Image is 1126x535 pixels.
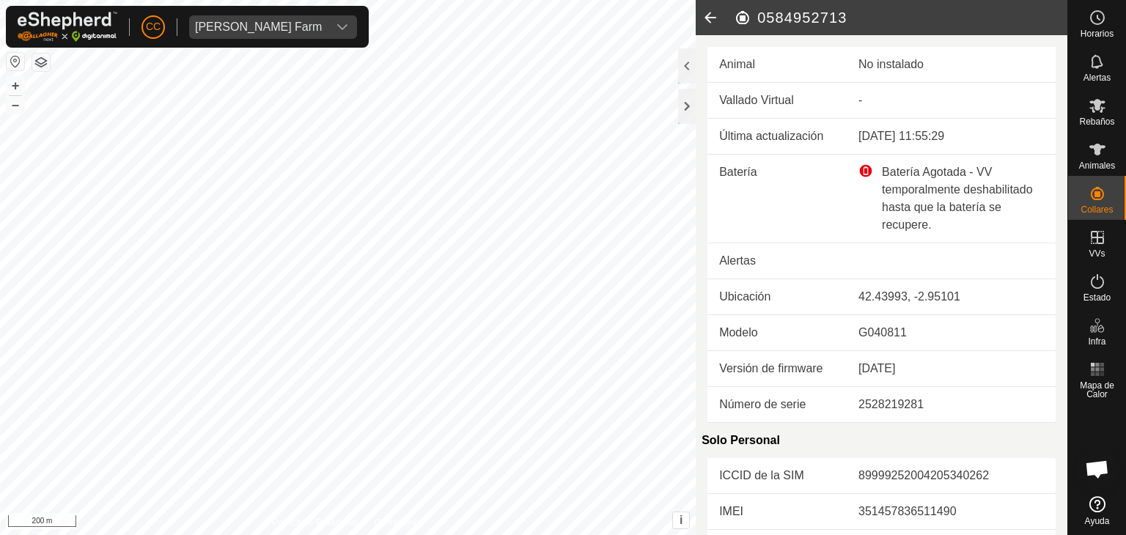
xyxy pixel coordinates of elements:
[375,516,424,529] a: Contáctenos
[1083,73,1111,82] span: Alertas
[195,21,322,33] div: [PERSON_NAME] Farm
[858,324,1044,342] div: G040811
[1089,249,1105,258] span: VVs
[7,77,24,95] button: +
[1079,161,1115,170] span: Animales
[7,96,24,114] button: –
[707,119,847,155] td: Última actualización
[1081,29,1114,38] span: Horarios
[858,360,1044,377] div: [DATE]
[1083,293,1111,302] span: Estado
[1068,490,1126,531] a: Ayuda
[673,512,689,528] button: i
[858,396,1044,413] div: 2528219281
[272,516,356,529] a: Política de Privacidad
[858,56,1044,73] div: No instalado
[858,163,1044,234] div: Batería Agotada - VV temporalmente deshabilitado hasta que la batería se recupere.
[734,9,1067,26] h2: 0584952713
[707,315,847,351] td: Modelo
[189,15,328,39] span: Alarcia Monja Farm
[702,423,1056,458] div: Solo Personal
[32,53,50,71] button: Capas del Mapa
[7,53,24,70] button: Restablecer Mapa
[847,494,1056,530] td: 351457836511490
[1088,337,1105,346] span: Infra
[18,12,117,42] img: Logo Gallagher
[328,15,357,39] div: dropdown trigger
[707,458,847,494] td: ICCID de la SIM
[707,155,847,243] td: Batería
[1072,381,1122,399] span: Mapa de Calor
[847,458,1056,494] td: 89999252004205340262
[707,243,847,279] td: Alertas
[680,514,682,526] span: i
[858,94,862,106] app-display-virtual-paddock-transition: -
[707,47,847,83] td: Animal
[707,279,847,315] td: Ubicación
[707,351,847,387] td: Versión de firmware
[707,83,847,119] td: Vallado Virtual
[858,288,1044,306] div: 42.43993, -2.95101
[858,128,1044,145] div: [DATE] 11:55:29
[1075,447,1119,491] div: Chat abierto
[707,387,847,423] td: Número de serie
[1079,117,1114,126] span: Rebaños
[1081,205,1113,214] span: Collares
[1085,517,1110,525] span: Ayuda
[707,494,847,530] td: IMEI
[146,19,161,34] span: CC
